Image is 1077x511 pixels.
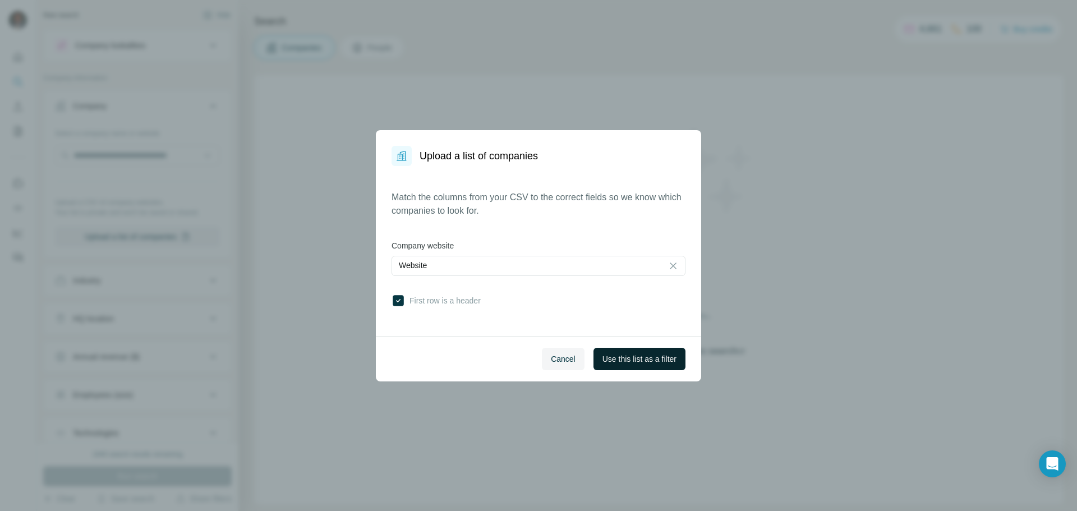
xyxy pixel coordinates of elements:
div: Open Intercom Messenger [1039,450,1066,477]
button: Use this list as a filter [593,348,685,370]
span: Cancel [551,353,576,365]
button: Cancel [542,348,584,370]
h1: Upload a list of companies [420,148,538,164]
p: Website [399,260,427,271]
label: Company website [392,240,685,251]
p: Match the columns from your CSV to the correct fields so we know which companies to look for. [392,191,685,218]
span: First row is a header [405,295,481,306]
span: Use this list as a filter [602,353,676,365]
